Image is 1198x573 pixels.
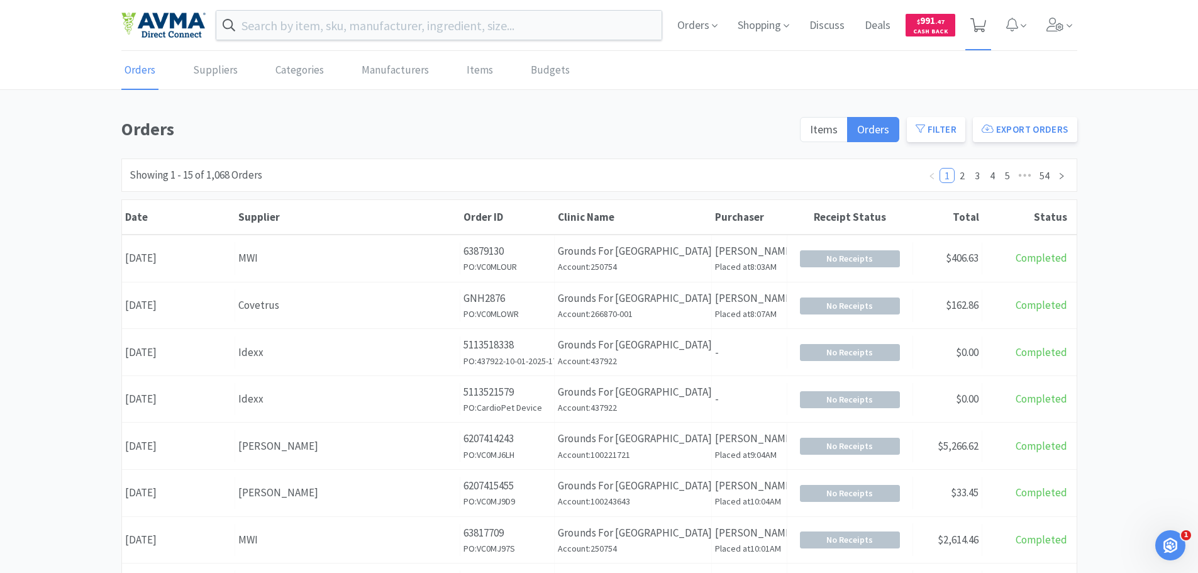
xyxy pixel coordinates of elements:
p: Grounds For [GEOGRAPHIC_DATA] [GEOGRAPHIC_DATA] [558,384,708,401]
p: [PERSON_NAME] [715,430,784,447]
i: icon: left [928,172,936,180]
img: e4e33dab9f054f5782a47901c742baa9_102.png [121,12,206,38]
span: Orders [857,122,889,136]
h6: Placed at 9:04AM [715,448,784,462]
h6: PO: CardioPet Device [463,401,551,414]
div: Purchaser [715,210,784,224]
h6: Account: 266870-001 [558,307,708,321]
li: Next 5 Pages [1015,168,1035,183]
h6: PO: 437922-10-01-2025-1759332721568 [463,354,551,368]
li: 4 [985,168,1000,183]
span: No Receipts [801,298,899,314]
a: 1 [940,169,954,182]
a: 4 [985,169,999,182]
span: $0.00 [956,345,979,359]
div: [DATE] [122,477,235,509]
a: Budgets [528,52,573,90]
div: Date [125,210,232,224]
div: [DATE] [122,524,235,556]
p: - [715,344,784,361]
span: Completed [1016,533,1067,547]
span: $162.86 [946,298,979,312]
div: [DATE] [122,242,235,274]
div: [PERSON_NAME] [238,438,457,455]
p: Grounds For [GEOGRAPHIC_DATA] [GEOGRAPHIC_DATA] [558,477,708,494]
span: ••• [1015,168,1035,183]
span: . 47 [935,18,945,26]
a: Categories [272,52,327,90]
a: Orders [121,52,158,90]
span: $33.45 [951,486,979,499]
p: Grounds For [GEOGRAPHIC_DATA] [GEOGRAPHIC_DATA] [558,525,708,542]
span: Completed [1016,251,1067,265]
a: Manufacturers [358,52,432,90]
span: No Receipts [801,438,899,454]
h6: Placed at 10:04AM [715,494,784,508]
div: [DATE] [122,383,235,415]
span: $2,614.46 [938,533,979,547]
h6: Account: 250754 [558,260,708,274]
input: Search by item, sku, manufacturer, ingredient, size... [216,11,662,40]
button: Export Orders [973,117,1077,142]
div: Status [985,210,1067,224]
h6: Account: 437922 [558,354,708,368]
p: [PERSON_NAME] [715,525,784,542]
h6: Account: 100243643 [558,494,708,508]
p: 5113518338 [463,337,551,353]
span: $5,266.62 [938,439,979,453]
button: Filter [907,117,965,142]
span: Completed [1016,486,1067,499]
p: 63817709 [463,525,551,542]
span: $0.00 [956,392,979,406]
p: 6207414243 [463,430,551,447]
div: [DATE] [122,430,235,462]
h6: Account: 250754 [558,542,708,555]
span: Completed [1016,439,1067,453]
p: [PERSON_NAME] [715,243,784,260]
div: Clinic Name [558,210,709,224]
div: Showing 1 - 15 of 1,068 Orders [130,167,262,184]
a: 5 [1001,169,1014,182]
span: Completed [1016,345,1067,359]
h6: Placed at 8:03AM [715,260,784,274]
span: No Receipts [801,486,899,501]
p: [PERSON_NAME] [715,477,784,494]
span: Items [810,122,838,136]
span: Completed [1016,392,1067,406]
li: Previous Page [924,168,940,183]
span: Completed [1016,298,1067,312]
div: Supplier [238,210,457,224]
div: Receipt Status [790,210,910,224]
span: No Receipts [801,392,899,408]
h6: PO: VC0MJ9D9 [463,494,551,508]
li: 54 [1035,168,1054,183]
span: No Receipts [801,251,899,267]
div: [PERSON_NAME] [238,484,457,501]
p: [PERSON_NAME] [715,290,784,307]
li: 5 [1000,168,1015,183]
div: Idexx [238,391,457,408]
i: icon: right [1058,172,1065,180]
div: MWI [238,250,457,267]
h6: PO: VC0MLOUR [463,260,551,274]
h6: Account: 437922 [558,401,708,414]
h6: Placed at 8:07AM [715,307,784,321]
a: Deals [860,20,896,31]
a: Discuss [804,20,850,31]
span: $406.63 [946,251,979,265]
div: Order ID [463,210,552,224]
p: Grounds For [GEOGRAPHIC_DATA] [GEOGRAPHIC_DATA] [558,337,708,353]
li: 1 [940,168,955,183]
h6: Account: 100221721 [558,448,708,462]
div: Covetrus [238,297,457,314]
div: [DATE] [122,289,235,321]
span: No Receipts [801,345,899,360]
h6: PO: VC0MLOWR [463,307,551,321]
a: 54 [1036,169,1053,182]
div: Total [916,210,979,224]
h1: Orders [121,115,792,143]
p: - [715,391,784,408]
a: 2 [955,169,969,182]
a: Suppliers [190,52,241,90]
a: 3 [970,169,984,182]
